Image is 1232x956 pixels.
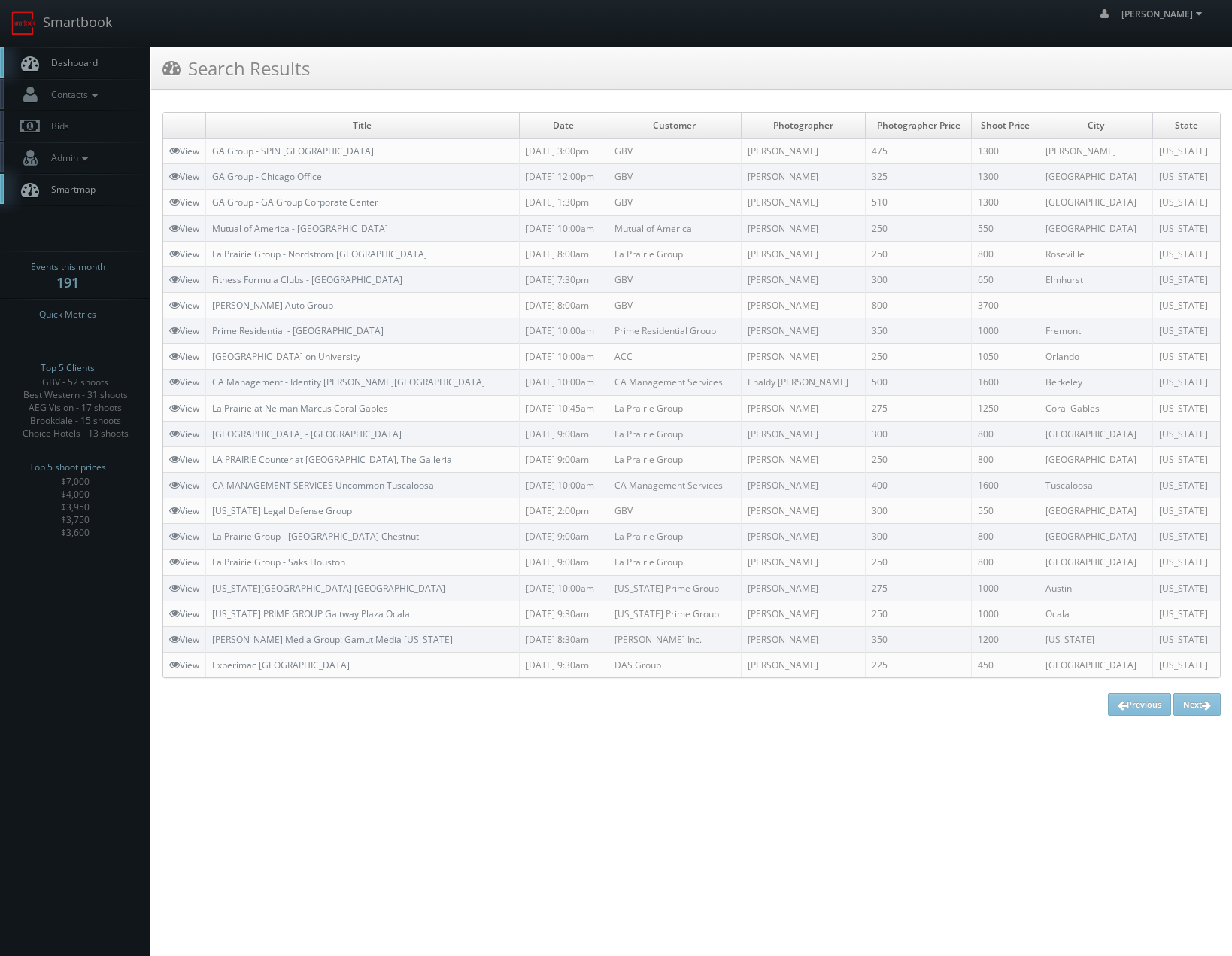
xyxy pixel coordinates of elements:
strong: 191 [56,273,79,291]
a: Experimac [GEOGRAPHIC_DATA] [212,659,350,671]
td: Title [206,113,520,139]
td: [DATE] 8:30am [519,626,608,652]
td: Rosevillle [1039,241,1152,266]
td: 350 [866,626,971,652]
td: [PERSON_NAME] [741,626,866,652]
a: La Prairie Group - Saks Houston [212,556,345,568]
td: [PERSON_NAME] [741,421,866,446]
td: [US_STATE] [1153,266,1220,292]
td: 250 [866,215,971,241]
td: CA Management Services [608,472,742,498]
td: 400 [866,472,971,498]
td: Shoot Price [971,113,1039,139]
td: [US_STATE] Prime Group [608,575,742,601]
a: Mutual of America - [GEOGRAPHIC_DATA] [212,222,388,235]
td: [US_STATE] [1039,626,1152,652]
td: [DATE] 10:00am [519,318,608,344]
a: View [169,453,199,466]
td: [DATE] 9:00am [519,446,608,472]
td: 300 [866,421,971,446]
td: 800 [971,421,1039,446]
td: [GEOGRAPHIC_DATA] [1039,164,1152,190]
td: [US_STATE] [1153,215,1220,241]
td: State [1153,113,1220,139]
td: [US_STATE] [1153,395,1220,421]
td: La Prairie Group [608,241,742,266]
td: Date [519,113,608,139]
td: [PERSON_NAME] [741,139,866,164]
a: View [169,170,199,183]
a: GA Group - GA Group Corporate Center [212,196,378,209]
td: [PERSON_NAME] [741,472,866,498]
td: 1600 [971,472,1039,498]
td: GBV [608,190,742,215]
td: [DATE] 10:00am [519,575,608,601]
td: [PERSON_NAME] [741,344,866,370]
td: City [1039,113,1152,139]
a: View [169,504,199,517]
td: Customer [608,113,742,139]
td: [US_STATE] [1153,472,1220,498]
td: Prime Residential Group [608,318,742,344]
a: View [169,145,199,157]
td: 1300 [971,139,1039,164]
td: Ocala [1039,601,1152,626]
span: Bids [44,120,69,132]
td: [DATE] 1:30pm [519,190,608,215]
td: [PERSON_NAME] [741,190,866,215]
td: 275 [866,395,971,421]
a: View [169,633,199,646]
td: [PERSON_NAME] [741,446,866,472]
span: Contacts [44,88,102,101]
td: Mutual of America [608,215,742,241]
td: La Prairie Group [608,395,742,421]
td: [PERSON_NAME] [741,395,866,421]
a: [PERSON_NAME] Media Group: Gamut Media [US_STATE] [212,633,453,646]
td: 800 [971,550,1039,575]
a: View [169,428,199,440]
a: [US_STATE][GEOGRAPHIC_DATA] [GEOGRAPHIC_DATA] [212,582,445,595]
td: [DATE] 7:30pm [519,266,608,292]
td: GBV [608,498,742,524]
span: Admin [44,151,92,164]
td: Photographer Price [866,113,971,139]
td: [DATE] 9:30am [519,652,608,677]
span: Top 5 Clients [41,361,95,376]
td: La Prairie Group [608,421,742,446]
span: Smartmap [44,183,96,196]
td: 1050 [971,344,1039,370]
td: CA Management Services [608,370,742,395]
a: View [169,222,199,235]
td: 250 [866,601,971,626]
td: [US_STATE] [1153,626,1220,652]
td: GBV [608,164,742,190]
td: GBV [608,292,742,318]
a: GA Group - SPIN [GEOGRAPHIC_DATA] [212,145,374,157]
td: [GEOGRAPHIC_DATA] [1039,446,1152,472]
td: [US_STATE] [1153,370,1220,395]
a: CA Management - Identity [PERSON_NAME][GEOGRAPHIC_DATA] [212,376,485,388]
td: [US_STATE] [1153,292,1220,318]
td: Berkeley [1039,370,1152,395]
td: [PERSON_NAME] [741,575,866,601]
td: 550 [971,215,1039,241]
td: [US_STATE] [1153,575,1220,601]
td: Fremont [1039,318,1152,344]
td: 350 [866,318,971,344]
td: [GEOGRAPHIC_DATA] [1039,550,1152,575]
td: [US_STATE] Prime Group [608,601,742,626]
a: View [169,582,199,595]
a: [PERSON_NAME] Auto Group [212,299,333,312]
td: 800 [971,241,1039,266]
td: [GEOGRAPHIC_DATA] [1039,190,1152,215]
td: 1300 [971,164,1039,190]
img: smartbook-logo.png [11,11,35,35]
td: 1000 [971,601,1039,626]
a: [GEOGRAPHIC_DATA] on University [212,350,360,363]
td: 300 [866,266,971,292]
td: [US_STATE] [1153,344,1220,370]
td: [DATE] 9:30am [519,601,608,626]
span: Quick Metrics [39,307,96,322]
td: GBV [608,266,742,292]
a: View [169,248,199,260]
